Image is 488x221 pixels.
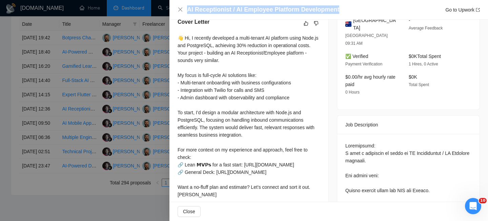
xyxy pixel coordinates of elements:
[409,74,417,80] span: $0K
[178,18,209,26] h5: Cover Letter
[178,206,201,217] button: Close
[409,26,443,31] span: Average Feedback
[445,7,480,13] a: Go to Upworkexport
[314,21,319,26] span: dislike
[178,34,320,198] div: 👋 Hi, I recently developed a multi-tenant AI platform using Node.js and PostgreSQL, achieving 30%...
[345,20,351,28] img: 🇦🇺
[304,21,308,26] span: like
[302,19,310,27] button: like
[409,54,441,59] span: $0K Total Spent
[345,90,360,95] span: 0 Hours
[409,82,429,87] span: Total Spent
[409,18,410,23] span: -
[479,198,487,203] span: 10
[465,198,481,214] iframe: Intercom live chat
[345,33,388,46] span: [GEOGRAPHIC_DATA] 09:31 AM
[312,19,320,27] button: dislike
[183,208,195,215] span: Close
[345,62,382,66] span: Payment Verification
[345,74,395,87] span: $0.00/hr avg hourly rate paid
[409,62,438,66] span: 1 Hires, 0 Active
[353,17,398,32] span: [GEOGRAPHIC_DATA]
[178,7,183,13] button: Close
[476,8,480,12] span: export
[345,116,471,134] div: Job Description
[187,5,339,14] h4: AI Receptionist / AI Employee Platform Development
[178,7,183,12] span: close
[345,54,368,59] span: ✅ Verified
